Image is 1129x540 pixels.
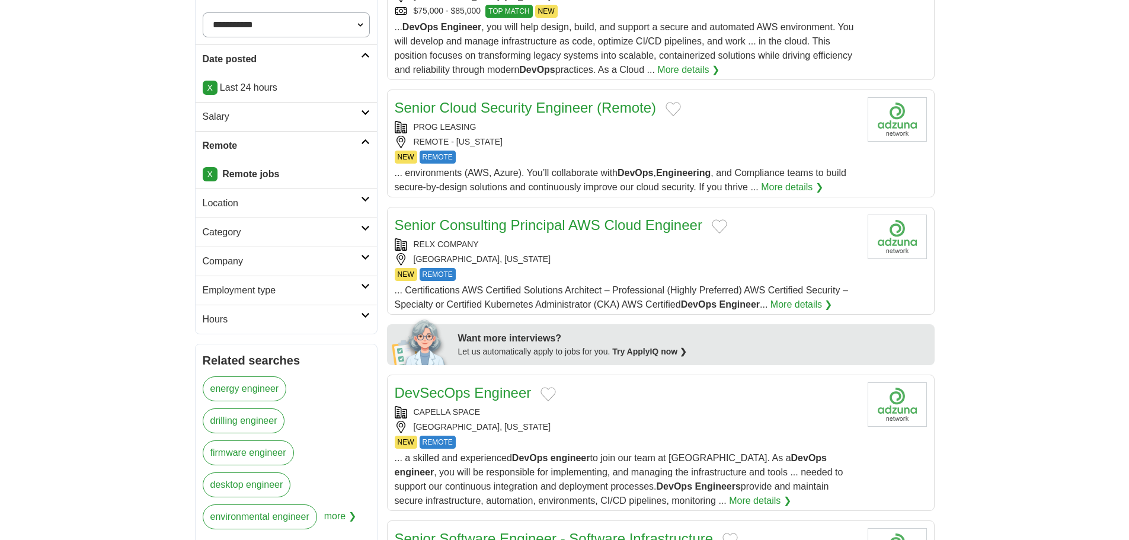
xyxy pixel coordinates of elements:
button: Add to favorite jobs [540,387,556,401]
a: More details ❯ [761,180,823,194]
h2: Company [203,254,361,269]
div: [GEOGRAPHIC_DATA], [US_STATE] [395,421,858,433]
span: REMOTE [420,436,456,449]
a: Senior Consulting Principal AWS Cloud Engineer [395,217,702,233]
a: More details ❯ [729,494,791,508]
span: ... Certifications AWS Certified Solutions Architect – Professional (Highly Preferred) AWS Certif... [395,285,848,309]
div: Let us automatically apply to jobs for you. [458,346,927,358]
strong: Remote jobs [222,169,279,179]
h2: Related searches [203,352,370,369]
span: REMOTE [420,268,456,281]
a: drilling engineer [203,408,285,433]
strong: DevOps [791,453,827,463]
a: Remote [196,131,377,160]
div: Want more interviews? [458,331,927,346]
span: NEW [395,151,417,164]
span: NEW [395,436,417,449]
strong: DevOps [402,22,438,32]
strong: Engineer [441,22,481,32]
h2: Date posted [203,52,361,66]
h2: Employment type [203,283,361,298]
h2: Remote [203,139,361,153]
h2: Salary [203,110,361,124]
strong: DevOps [657,481,692,491]
img: apply-iq-scientist.png [392,318,449,365]
a: Category [196,218,377,247]
a: desktop engineer [203,472,291,497]
strong: Engineering [656,168,711,178]
a: More details ❯ [657,63,719,77]
a: environmental engineer [203,504,317,529]
span: ... a skilled and experienced to join our team at [GEOGRAPHIC_DATA]. As a , you will be responsib... [395,453,843,506]
img: Company logo [868,97,927,142]
a: X [203,167,218,181]
span: ... environments (AWS, Azure). You’ll collaborate with , , and Compliance teams to build secure-b... [395,168,846,192]
h2: Category [203,225,361,239]
a: Senior Cloud Security Engineer (Remote) [395,100,657,116]
a: Employment type [196,276,377,305]
a: DevSecOps Engineer [395,385,532,401]
span: REMOTE [420,151,456,164]
strong: engineer [551,453,590,463]
div: RELX COMPANY [395,238,858,251]
a: Company [196,247,377,276]
strong: DevOps [519,65,555,75]
div: REMOTE - [US_STATE] [395,136,858,148]
strong: Engineer [719,299,760,309]
a: Date posted [196,44,377,74]
div: PROG LEASING [395,121,858,133]
a: X [203,81,218,95]
strong: engineer [395,467,434,477]
strong: DevOps [681,299,717,309]
span: ... , you will help design, build, and support a secure and automated AWS environment. You will d... [395,22,854,75]
strong: Engineers [695,481,740,491]
span: more ❯ [324,504,356,536]
h2: Hours [203,312,361,327]
a: energy engineer [203,376,287,401]
span: NEW [395,268,417,281]
p: Last 24 hours [203,81,370,95]
a: firmware engineer [203,440,294,465]
button: Add to favorite jobs [666,102,681,116]
button: Add to favorite jobs [712,219,727,234]
span: TOP MATCH [485,5,532,18]
a: CAPELLA SPACE [414,407,481,417]
strong: DevOps [512,453,548,463]
a: Hours [196,305,377,334]
strong: DevOps [618,168,653,178]
a: Salary [196,102,377,131]
h2: Location [203,196,361,210]
div: $75,000 - $85,000 [395,5,858,18]
span: NEW [535,5,558,18]
img: Company logo [868,215,927,259]
img: Capella Space logo [868,382,927,427]
a: Location [196,188,377,218]
a: Try ApplyIQ now ❯ [612,347,687,356]
div: [GEOGRAPHIC_DATA], [US_STATE] [395,253,858,266]
a: More details ❯ [770,298,833,312]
